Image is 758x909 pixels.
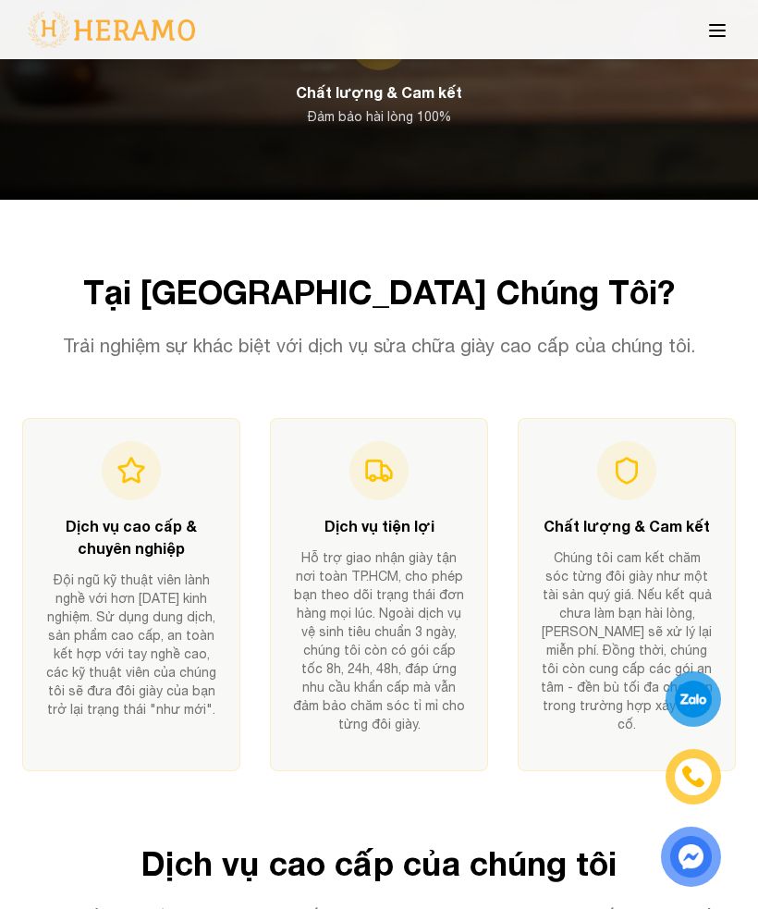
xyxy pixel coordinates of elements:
[293,515,465,537] h4: Dịch vụ tiện lợi
[45,515,217,559] h4: Dịch vụ cao cấp & chuyên nghiệp
[22,274,736,311] h2: Tại [GEOGRAPHIC_DATA] Chúng Tôi?
[22,845,736,882] h2: Dịch vụ cao cấp của chúng tôi
[24,333,734,359] p: Trải nghiệm sự khác biệt với dịch vụ sửa chữa giày cao cấp của chúng tôi.
[308,107,451,126] p: Đảm bảo hài lòng 100%
[679,763,706,791] img: phone-icon
[22,10,201,49] img: logo-with-text.png
[296,81,462,104] h3: Chất lượng & Cam kết
[541,515,713,537] h4: Chất lượng & Cam kết
[293,548,465,733] p: Hỗ trợ giao nhận giày tận nơi toàn TP.HCM, cho phép bạn theo dõi trạng thái đơn hàng mọi lúc. Ngo...
[667,751,719,803] a: phone-icon
[45,571,217,719] p: Đội ngũ kỹ thuật viên lành nghề với hơn [DATE] kinh nghiệm. Sử dụng dung dịch, sản phẩm cao cấp, ...
[541,548,713,733] p: Chúng tôi cam kết chăm sóc từng đôi giày như một tài sản quý giá. Nếu kết quả chưa làm bạn hài lò...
